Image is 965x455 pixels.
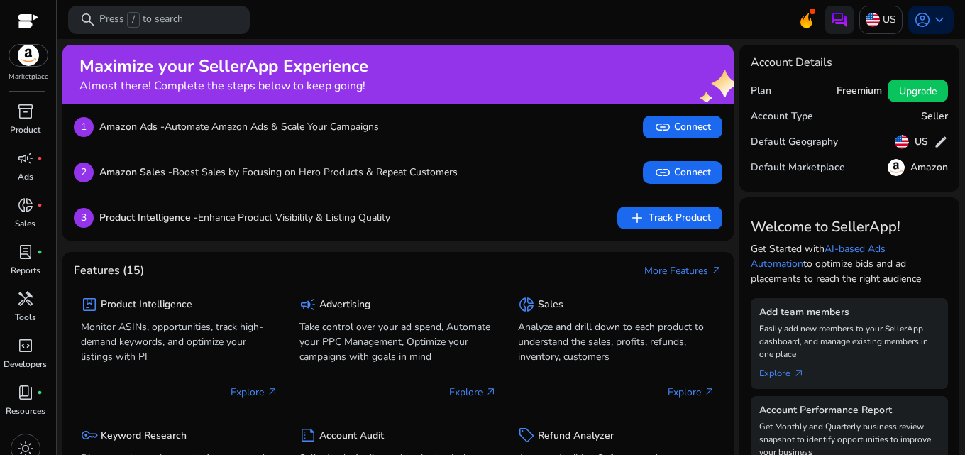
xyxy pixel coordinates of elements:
[17,290,34,307] span: handyman
[99,165,172,179] b: Amazon Sales -
[79,56,368,77] h2: Maximize your SellerApp Experience
[99,211,198,224] b: Product Intelligence -
[299,296,316,313] span: campaign
[10,124,40,136] p: Product
[37,249,43,255] span: fiber_manual_record
[910,162,948,174] h5: Amazon
[921,111,948,123] h5: Seller
[319,299,370,311] h5: Advertising
[99,119,379,134] p: Automate Amazon Ads & Scale Your Campaigns
[99,120,165,133] b: Amazon Ads -
[759,322,939,361] p: Easily add new members to your SellerApp dashboard, and manage existing members in one place
[895,135,909,149] img: us.svg
[17,337,34,354] span: code_blocks
[17,103,34,120] span: inventory_2
[81,319,278,364] p: Monitor ASINs, opportunities, track high-demand keywords, and optimize your listings with PI
[99,210,390,225] p: Enhance Product Visibility & Listing Quality
[629,209,711,226] span: Track Product
[643,116,722,138] button: linkConnect
[74,117,94,137] p: 1
[538,430,614,442] h5: Refund Analyzer
[9,72,48,82] p: Marketplace
[888,159,905,176] img: amazon.svg
[899,84,937,99] span: Upgrade
[711,265,722,276] span: arrow_outward
[37,155,43,161] span: fiber_manual_record
[74,208,94,228] p: 3
[15,217,35,230] p: Sales
[759,405,939,417] h5: Account Performance Report
[9,45,48,66] img: amazon.svg
[17,197,34,214] span: donut_small
[15,311,36,324] p: Tools
[759,361,816,380] a: Explorearrow_outward
[101,299,192,311] h5: Product Intelligence
[914,11,931,28] span: account_circle
[6,405,45,417] p: Resources
[751,111,813,123] h5: Account Type
[934,135,948,149] span: edit
[81,427,98,444] span: key
[643,161,722,184] button: linkConnect
[319,430,384,442] h5: Account Audit
[449,385,497,400] p: Explore
[127,12,140,28] span: /
[17,384,34,401] span: book_4
[759,307,939,319] h5: Add team members
[11,264,40,277] p: Reports
[751,241,948,286] p: Get Started with to optimize bids and ad placements to reach the right audience
[751,56,948,70] h4: Account Details
[267,386,278,398] span: arrow_outward
[644,263,722,278] a: More Featuresarrow_outward
[883,7,896,32] p: US
[654,119,671,136] span: link
[81,296,98,313] span: package
[99,165,458,180] p: Boost Sales by Focusing on Hero Products & Repeat Customers
[37,390,43,395] span: fiber_manual_record
[793,368,805,379] span: arrow_outward
[931,11,948,28] span: keyboard_arrow_down
[518,296,535,313] span: donut_small
[17,150,34,167] span: campaign
[101,430,187,442] h5: Keyword Research
[79,11,96,28] span: search
[915,136,928,148] h5: US
[617,207,722,229] button: addTrack Product
[654,164,711,181] span: Connect
[751,85,771,97] h5: Plan
[18,170,33,183] p: Ads
[299,319,497,364] p: Take control over your ad spend, Automate your PPC Management, Optimize your campaigns with goals...
[79,80,368,93] h4: Almost there! Complete the steps below to keep going!
[866,13,880,27] img: us.svg
[751,242,886,270] a: AI-based Ads Automation
[299,427,316,444] span: summarize
[538,299,563,311] h5: Sales
[668,385,715,400] p: Explore
[751,219,948,236] h3: Welcome to SellerApp!
[74,264,144,278] h4: Features (15)
[751,136,838,148] h5: Default Geography
[99,12,183,28] p: Press to search
[17,243,34,261] span: lab_profile
[654,119,711,136] span: Connect
[888,80,948,102] button: Upgrade
[74,163,94,182] p: 2
[704,386,715,398] span: arrow_outward
[654,164,671,181] span: link
[37,202,43,208] span: fiber_manual_record
[751,162,845,174] h5: Default Marketplace
[4,358,47,371] p: Developers
[837,85,882,97] h5: Freemium
[518,427,535,444] span: sell
[231,385,278,400] p: Explore
[518,319,715,364] p: Analyze and drill down to each product to understand the sales, profits, refunds, inventory, cust...
[629,209,646,226] span: add
[485,386,497,398] span: arrow_outward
